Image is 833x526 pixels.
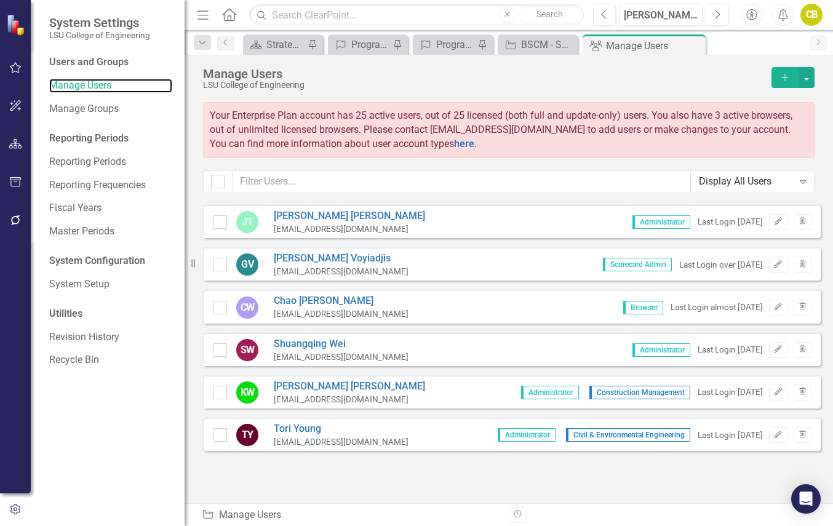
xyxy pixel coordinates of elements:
div: Manage Users [202,508,500,522]
div: Last Login [DATE] [698,216,763,228]
a: Master Periods [49,225,172,239]
a: Reporting Frequencies [49,178,172,193]
a: here [454,138,474,149]
span: Construction Management [589,386,690,399]
a: [PERSON_NAME] [PERSON_NAME] [274,380,425,394]
a: Manage Groups [49,102,172,116]
a: System Setup [49,277,172,292]
div: Last Login [DATE] [698,386,763,398]
div: BSCM - SLO 1 Create written communications appropriate to the construction discipline [521,37,575,52]
a: [PERSON_NAME] Voyiadjis [274,252,409,266]
div: System Configuration [49,254,172,268]
div: SW [236,339,258,361]
div: Users and Groups [49,55,172,70]
div: Programs [436,37,474,52]
a: Program Assessment for MSCM [331,37,389,52]
div: Manage Users [606,38,703,54]
div: Display All Users [699,175,793,189]
div: Last Login [DATE] [698,429,763,441]
span: Your Enterprise Plan account has 25 active users, out of 25 licensed (both full and update-only) ... [210,110,792,149]
input: Search ClearPoint... [249,4,584,26]
button: Search [519,6,581,23]
a: Fiscal Years [49,201,172,215]
a: Shuangqing Wei [274,337,409,351]
div: [EMAIL_ADDRESS][DOMAIN_NAME] [274,351,409,363]
div: [PERSON_NAME] 2023 [624,8,698,23]
div: Manage Users [203,67,765,81]
div: LSU College of Engineering [203,81,765,90]
div: [EMAIL_ADDRESS][DOMAIN_NAME] [274,223,425,235]
span: Administrator [632,343,690,357]
span: Browser [623,301,663,314]
span: System Settings [49,15,150,30]
a: Recycle Bin [49,353,172,367]
div: Last Login over [DATE] [679,259,763,271]
div: Last Login almost [DATE] [671,301,763,313]
input: Filter Users... [232,170,691,193]
span: Administrator [632,215,690,229]
div: JT [236,211,258,233]
a: [PERSON_NAME] [PERSON_NAME] [274,209,425,223]
div: [EMAIL_ADDRESS][DOMAIN_NAME] [274,436,409,448]
a: Programs [416,37,474,52]
div: KW [236,381,258,404]
div: Strategic Plan [DATE]-[DATE] [266,37,305,52]
button: CB [800,4,823,26]
span: Scorecard Admin [603,258,672,271]
span: Administrator [498,428,556,442]
a: Tori Young [274,422,409,436]
div: TY [236,424,258,446]
img: ClearPoint Strategy [6,14,28,35]
a: Reporting Periods [49,155,172,169]
div: Program Assessment for MSCM [351,37,389,52]
a: Manage Users [49,79,172,93]
div: [EMAIL_ADDRESS][DOMAIN_NAME] [274,394,425,405]
span: Administrator [521,386,579,399]
a: Chao [PERSON_NAME] [274,294,409,308]
div: Reporting Periods [49,132,172,146]
div: Utilities [49,307,172,321]
span: Search [536,9,563,19]
span: Civil & Environmental Engineering [566,428,690,442]
div: CW [236,297,258,319]
div: Open Intercom Messenger [791,484,821,514]
div: Last Login [DATE] [698,344,763,356]
a: Strategic Plan [DATE]-[DATE] [246,37,305,52]
button: [PERSON_NAME] 2023 [620,4,703,26]
a: BSCM - SLO 1 Create written communications appropriate to the construction discipline [501,37,575,52]
div: [EMAIL_ADDRESS][DOMAIN_NAME] [274,308,409,320]
div: GV [236,253,258,276]
a: Revision History [49,330,172,345]
small: LSU College of Engineering [49,30,150,40]
div: [EMAIL_ADDRESS][DOMAIN_NAME] [274,266,409,277]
